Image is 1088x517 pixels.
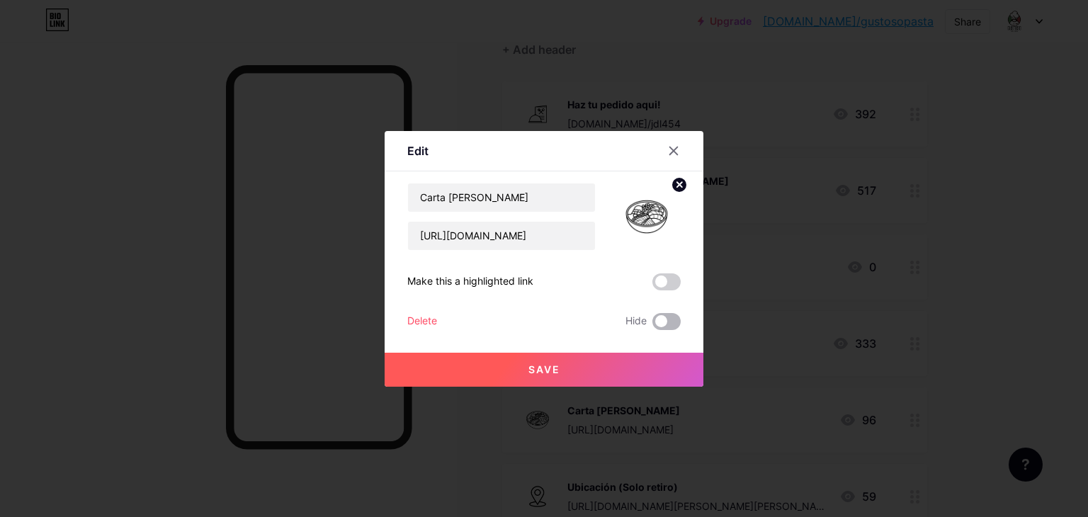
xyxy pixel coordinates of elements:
div: Make this a highlighted link [407,273,533,290]
input: Title [408,183,595,212]
span: Hide [625,313,647,330]
div: Delete [407,313,437,330]
span: Save [528,363,560,375]
img: link_thumbnail [613,183,681,251]
div: Edit [407,142,429,159]
button: Save [385,353,703,387]
input: URL [408,222,595,250]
